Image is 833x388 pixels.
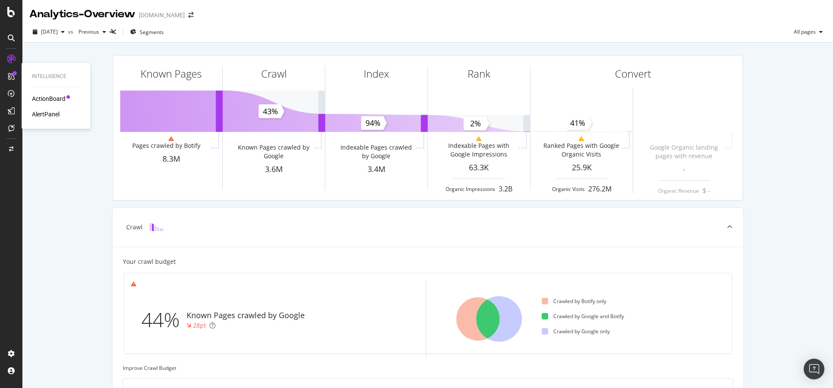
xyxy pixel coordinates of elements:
[132,141,200,150] div: Pages crawled by Botify
[68,28,75,35] span: vs
[139,11,185,19] div: [DOMAIN_NAME]
[123,364,733,372] div: Improve Crawl Budget
[32,73,80,80] div: Intelligence
[120,153,222,165] div: 8.3M
[542,328,610,335] div: Crawled by Google only
[440,141,517,159] div: Indexable Pages with Google Impressions
[261,66,287,81] div: Crawl
[140,28,164,36] span: Segments
[29,7,135,22] div: Analytics - Overview
[187,310,305,321] div: Known Pages crawled by Google
[337,143,415,160] div: Indexable Pages crawled by Google
[41,28,58,35] span: 2025 Aug. 5th
[126,223,143,232] div: Crawl
[75,25,109,39] button: Previous
[123,257,176,266] div: Your crawl budget
[32,94,66,103] a: ActionBoard
[141,306,187,334] div: 44%
[127,25,167,39] button: Segments
[188,12,193,18] div: arrow-right-arrow-left
[790,25,826,39] button: All pages
[468,66,490,81] div: Rank
[542,313,624,320] div: Crawled by Google and Botify
[428,162,530,173] div: 63.3K
[32,110,59,119] a: AlertPanel
[542,297,606,305] div: Crawled by Botify only
[75,28,99,35] span: Previous
[499,184,512,194] div: 3.2B
[29,25,68,39] button: [DATE]
[193,321,206,330] div: 28pt
[140,66,202,81] div: Known Pages
[150,223,163,231] img: block-icon
[804,359,824,379] div: Open Intercom Messenger
[446,185,495,193] div: Organic Impressions
[790,28,816,35] span: All pages
[364,66,389,81] div: Index
[325,164,427,175] div: 3.4M
[235,143,312,160] div: Known Pages crawled by Google
[223,164,325,175] div: 3.6M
